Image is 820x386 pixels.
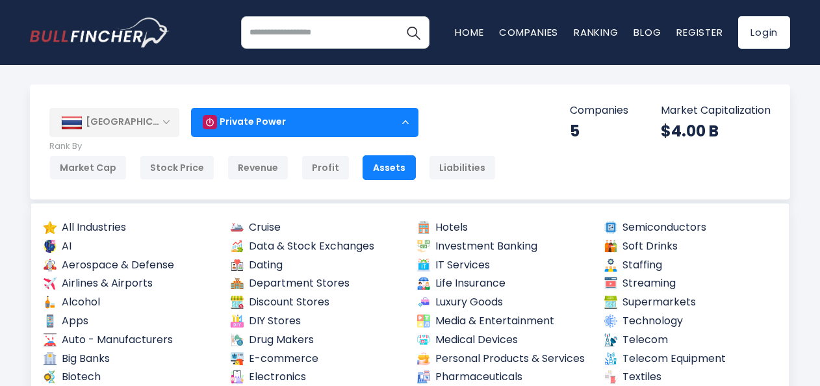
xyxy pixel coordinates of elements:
[570,104,628,118] p: Companies
[603,351,778,367] a: Telecom Equipment
[738,16,790,49] a: Login
[416,276,591,292] a: Life Insurance
[30,18,170,47] img: bullfincher logo
[661,104,771,118] p: Market Capitalization
[397,16,429,49] button: Search
[42,257,218,274] a: Aerospace & Defense
[229,351,405,367] a: E-commerce
[676,25,723,39] a: Register
[455,25,483,39] a: Home
[42,332,218,348] a: Auto - Manufacturers
[42,238,218,255] a: AI
[570,121,628,141] div: 5
[499,25,558,39] a: Companies
[416,313,591,329] a: Media & Entertainment
[603,276,778,292] a: Streaming
[416,220,591,236] a: Hotels
[42,313,218,329] a: Apps
[603,257,778,274] a: Staffing
[49,155,127,180] div: Market Cap
[229,313,405,329] a: DIY Stores
[416,332,591,348] a: Medical Devices
[42,351,218,367] a: Big Banks
[140,155,214,180] div: Stock Price
[229,276,405,292] a: Department Stores
[229,238,405,255] a: Data & Stock Exchanges
[416,238,591,255] a: Investment Banking
[229,220,405,236] a: Cruise
[42,220,218,236] a: All Industries
[42,294,218,311] a: Alcohol
[661,121,771,141] div: $4.00 B
[603,369,778,385] a: Textiles
[49,108,179,136] div: [GEOGRAPHIC_DATA]
[603,294,778,311] a: Supermarkets
[49,141,496,152] p: Rank By
[574,25,618,39] a: Ranking
[429,155,496,180] div: Liabilities
[603,332,778,348] a: Telecom
[603,313,778,329] a: Technology
[603,220,778,236] a: Semiconductors
[227,155,288,180] div: Revenue
[30,18,170,47] a: Go to homepage
[634,25,661,39] a: Blog
[229,369,405,385] a: Electronics
[229,257,405,274] a: Dating
[416,257,591,274] a: IT Services
[191,107,418,137] div: Private Power
[229,332,405,348] a: Drug Makers
[416,369,591,385] a: Pharmaceuticals
[229,294,405,311] a: Discount Stores
[42,369,218,385] a: Biotech
[363,155,416,180] div: Assets
[301,155,350,180] div: Profit
[416,351,591,367] a: Personal Products & Services
[603,238,778,255] a: Soft Drinks
[416,294,591,311] a: Luxury Goods
[42,276,218,292] a: Airlines & Airports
